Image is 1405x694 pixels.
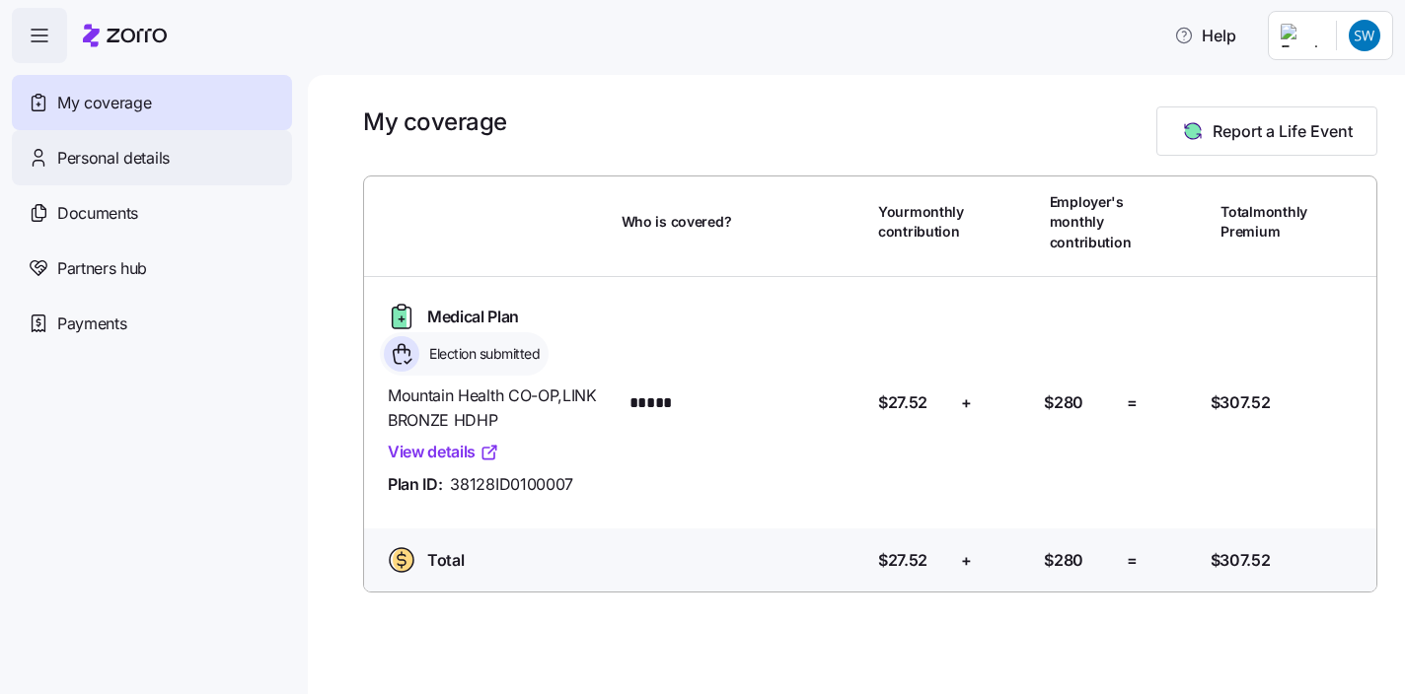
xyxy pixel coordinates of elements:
a: My coverage [12,75,292,130]
a: View details [388,440,499,464]
span: $280 [1044,390,1083,415]
span: $27.52 [878,548,927,573]
span: Partners hub [57,256,147,281]
span: Personal details [57,146,170,171]
span: Mountain Health CO-OP , LINK BRONZE HDHP [388,383,606,433]
span: Payments [57,312,126,336]
span: Report a Life Event [1213,119,1353,143]
h1: My coverage [363,106,507,137]
span: $27.52 [878,390,927,415]
img: cabf8e00012568733b385111fad0d55c [1349,20,1380,51]
span: = [1127,390,1138,415]
span: Medical Plan [427,305,519,329]
img: Employer logo [1281,24,1320,47]
span: + [961,390,972,415]
button: Report a Life Event [1156,106,1377,156]
span: $280 [1044,548,1083,573]
span: 38128ID0100007 [450,472,573,497]
span: Total [427,548,464,573]
span: My coverage [57,91,151,115]
span: Plan ID: [388,472,442,497]
span: $307.52 [1211,548,1271,573]
span: Help [1174,24,1236,47]
span: $307.52 [1211,390,1271,415]
span: + [961,548,972,573]
span: = [1127,548,1138,573]
span: Employer's monthly contribution [1050,192,1132,252]
span: Total monthly Premium [1220,202,1307,243]
span: Documents [57,201,138,226]
span: Election submitted [423,344,540,364]
a: Partners hub [12,241,292,296]
button: Help [1158,16,1252,55]
a: Payments [12,296,292,351]
span: Your monthly contribution [878,202,964,243]
a: Personal details [12,130,292,185]
span: Who is covered? [622,212,732,232]
a: Documents [12,185,292,241]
